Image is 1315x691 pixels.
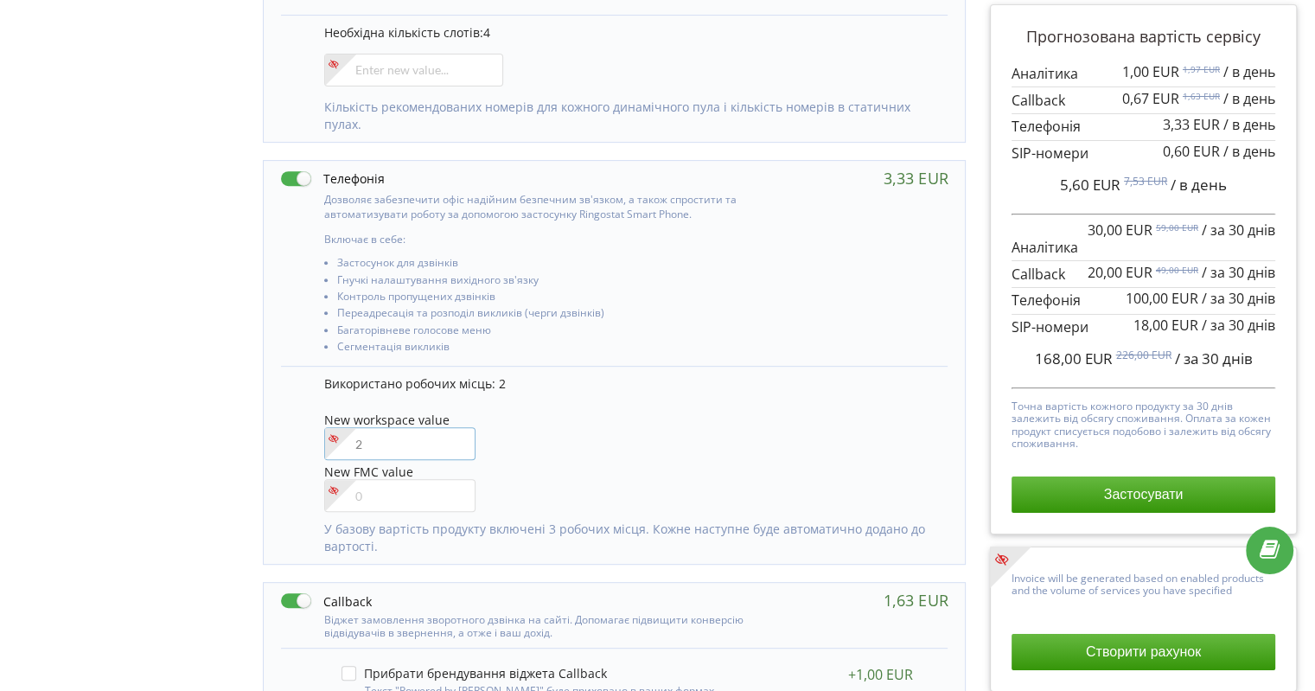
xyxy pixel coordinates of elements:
sup: 1,97 EUR [1183,63,1220,75]
button: Створити рахунок [1012,634,1275,670]
p: Аналітика [1012,64,1275,84]
p: Прогнозована вартість сервісу [1012,26,1275,48]
label: Прибрати брендування віджета Callback [342,666,607,681]
span: / в день [1171,175,1227,195]
input: Enter new value... [324,54,503,86]
div: Віджет замовлення зворотного дзвінка на сайті. Допомагає підвищити конверсію відвідувачів в зверн... [281,610,748,639]
p: Кількість рекомендованих номерів для кожного динамічного пула і кількість номерів в статичних пулах. [324,99,931,133]
span: 18,00 EUR [1133,316,1198,335]
label: Телефонія [281,170,385,188]
button: Застосувати [1012,477,1275,513]
span: 4 [483,24,490,41]
span: 30,00 EUR [1088,221,1152,240]
span: / в день [1223,142,1275,161]
li: Переадресація та розподіл викликів (черги дзвінків) [337,307,748,323]
sup: 59,00 EUR [1156,221,1198,234]
span: 3,33 EUR [1163,115,1220,134]
li: Контроль пропущених дзвінків [337,291,748,307]
div: +1,00 EUR [848,666,913,683]
li: Багаторівневе голосове меню [337,324,748,341]
span: / в день [1223,89,1275,108]
span: / за 30 днів [1202,263,1275,282]
sup: 7,53 EUR [1124,174,1167,189]
span: 0,60 EUR [1163,142,1220,161]
p: Callback [1012,91,1275,111]
p: Включає в себе: [324,232,748,246]
p: У базову вартість продукту включені 3 робочих місця. Кожне наступне буде автоматично додано до ва... [324,521,931,555]
span: Використано робочих місць: 2 [324,375,506,392]
span: / в день [1223,62,1275,81]
li: Застосунок для дзвінків [337,257,748,273]
p: Дозволяє забезпечити офіс надійним безпечним зв'язком, а також спростити та автоматизувати роботу... [324,192,748,221]
p: Invoice will be generated based on enabled products and the volume of services you have specified [1012,568,1275,598]
span: New FMC value [324,464,413,480]
span: 5,60 EUR [1060,175,1120,195]
span: 0,67 EUR [1122,89,1179,108]
li: Гнучкі налаштування вихідного зв'язку [337,274,748,291]
span: / за 30 днів [1202,221,1275,240]
sup: 226,00 EUR [1115,348,1171,362]
p: Точна вартість кожного продукту за 30 днів залежить від обсягу споживання. Оплата за кожен продук... [1012,396,1275,451]
label: Callback [281,592,372,610]
span: New workspace value [324,412,450,428]
p: SIP-номери [1012,144,1275,163]
p: Телефонія [1012,117,1275,137]
span: / за 30 днів [1202,316,1275,335]
sup: 49,00 EUR [1156,264,1198,276]
div: 1,63 EUR [884,592,948,609]
input: 0 [324,479,476,512]
span: / в день [1223,115,1275,134]
sup: 1,63 EUR [1183,90,1220,102]
p: Телефонія [1012,291,1275,310]
p: SIP-номери [1012,317,1275,337]
span: 100,00 EUR [1126,289,1198,308]
span: 168,00 EUR [1034,349,1112,368]
p: Необхідна кількість слотів: [324,24,931,42]
li: Сегментація викликів [337,341,748,357]
div: 3,33 EUR [884,170,948,187]
input: 2 [324,427,476,460]
span: / за 30 днів [1174,349,1252,368]
span: 1,00 EUR [1122,62,1179,81]
span: / за 30 днів [1202,289,1275,308]
p: Callback [1012,265,1275,285]
p: Аналітика [1012,222,1275,258]
span: 20,00 EUR [1088,263,1152,282]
